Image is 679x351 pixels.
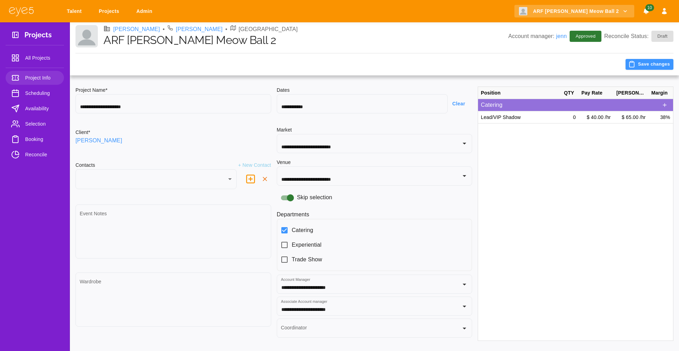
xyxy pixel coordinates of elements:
h6: Contacts [75,162,95,169]
p: Account manager: [508,32,567,40]
h1: ARF [PERSON_NAME] Meow Ball 2 [103,33,508,47]
a: Admin [132,5,159,18]
button: Save changes [626,59,673,70]
div: Position [478,87,561,99]
div: Skip selection [277,191,472,204]
label: Associate Account manager [281,299,327,304]
a: Project Info [6,71,64,85]
a: Scheduling [6,86,64,100]
p: + New Contact [238,162,271,169]
span: Catering [292,226,313,234]
div: Pay Rate [579,87,614,99]
span: Project Info [25,74,58,82]
span: Experiential [292,241,322,249]
div: QTY [561,87,579,99]
button: ARF [PERSON_NAME] Meow Ball 2 [514,5,634,18]
img: Client logo [75,25,98,47]
div: [PERSON_NAME] [614,87,649,99]
span: Scheduling [25,89,58,97]
div: Lead/VIP Shadow [478,111,561,124]
a: All Projects [6,51,64,65]
span: Trade Show [292,255,322,264]
button: Open [460,171,469,181]
li: • [163,25,165,33]
a: Booking [6,132,64,146]
label: Account Manager [281,277,310,282]
h6: Dates [277,87,472,94]
p: Catering [481,101,659,109]
div: $ 40.00 /hr [579,111,614,124]
a: [PERSON_NAME] [113,25,160,33]
h6: Departments [277,210,472,219]
h6: Venue [277,159,291,166]
li: • [225,25,227,33]
button: Open [460,139,469,148]
img: eye5 [8,6,34,16]
span: Booking [25,135,58,143]
h6: Market [277,126,472,134]
button: Open [460,279,469,289]
span: Draft [653,33,672,40]
a: Availability [6,102,64,115]
a: Reconcile [6,148,64,162]
h3: Projects [24,31,52,42]
span: All Projects [25,54,58,62]
button: delete [243,171,259,187]
a: [PERSON_NAME] [176,25,223,33]
p: Reconcile Status: [604,31,673,42]
img: Client logo [519,7,527,15]
button: Add Position [659,99,670,111]
button: Notifications [640,5,652,18]
a: Selection [6,117,64,131]
button: Open [460,323,469,333]
button: Clear [448,97,472,110]
button: delete [259,173,271,185]
div: outlined button group [659,99,670,111]
h6: Client* [75,129,90,136]
a: jenn [556,33,567,39]
div: 0 [561,111,579,124]
span: Selection [25,120,58,128]
div: 38% [649,111,673,124]
p: [GEOGRAPHIC_DATA] [239,25,298,33]
span: Approved [571,33,600,40]
a: Projects [94,5,126,18]
div: Margin [649,87,673,99]
span: Reconcile [25,150,58,159]
a: [PERSON_NAME] [75,136,122,145]
button: Open [460,301,469,311]
span: 10 [645,4,654,11]
div: $ 65.00 /hr [614,111,649,124]
span: Availability [25,104,58,113]
a: Talent [62,5,89,18]
h6: Project Name* [75,87,271,94]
